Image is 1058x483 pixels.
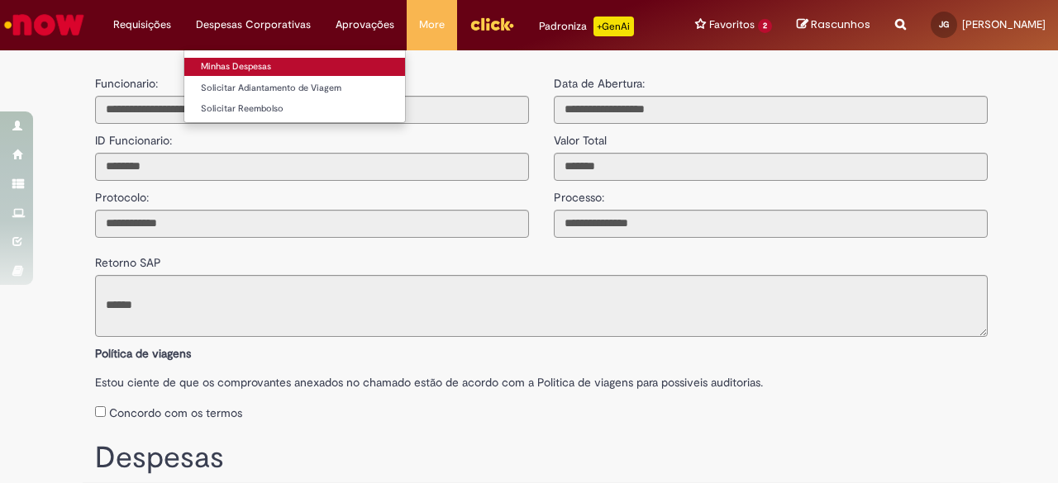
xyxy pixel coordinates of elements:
span: Favoritos [709,17,755,33]
label: Funcionario: [95,75,158,92]
span: Requisições [113,17,171,33]
label: Retorno SAP [95,246,161,271]
img: click_logo_yellow_360x200.png [469,12,514,36]
ul: Despesas Corporativas [183,50,406,123]
span: Rascunhos [811,17,870,32]
p: +GenAi [593,17,634,36]
span: 2 [758,19,772,33]
label: Valor Total [554,124,607,149]
label: Data de Abertura: [554,75,645,92]
a: Rascunhos [797,17,870,33]
label: Concordo com os termos [109,405,242,421]
span: Despesas Corporativas [196,17,311,33]
label: Estou ciente de que os comprovantes anexados no chamado estão de acordo com a Politica de viagens... [95,366,988,391]
label: Processo: [554,181,604,206]
div: Padroniza [539,17,634,36]
a: Solicitar Adiantamento de Viagem [184,79,405,97]
span: More [419,17,445,33]
span: [PERSON_NAME] [962,17,1046,31]
span: Aprovações [336,17,394,33]
a: Minhas Despesas [184,58,405,76]
b: Política de viagens [95,346,191,361]
img: ServiceNow [2,8,87,41]
label: ID Funcionario: [95,124,172,149]
label: Protocolo: [95,181,149,206]
a: Solicitar Reembolso [184,100,405,118]
span: JG [939,19,949,30]
h1: Despesas [95,442,988,475]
